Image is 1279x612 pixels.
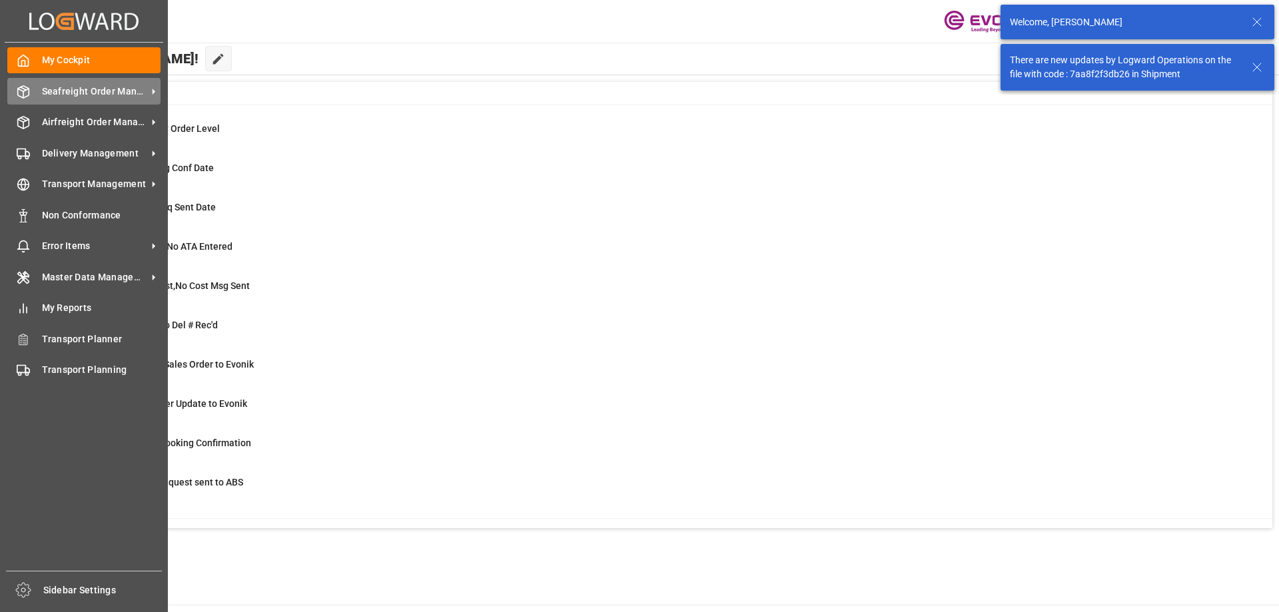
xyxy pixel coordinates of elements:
[69,240,1256,268] a: 14ETA > 10 Days , No ATA EnteredShipment
[69,515,1256,543] a: 4Main-Leg Shipment # Error
[944,10,1031,33] img: Evonik-brand-mark-Deep-Purple-RGB.jpeg_1700498283.jpeg
[102,438,251,448] span: ABS: Missing Booking Confirmation
[69,475,1256,503] a: 0Pending Bkg Request sent to ABSShipment
[42,332,161,346] span: Transport Planner
[7,357,161,383] a: Transport Planning
[7,202,161,228] a: Non Conformance
[69,122,1256,150] a: 0MOT Missing at Order LevelSales Order-IVPO
[69,161,1256,189] a: 33ABS: No Init Bkg Conf DateShipment
[7,295,161,321] a: My Reports
[42,115,147,129] span: Airfreight Order Management
[42,85,147,99] span: Seafreight Order Management
[102,280,250,291] span: ETD>3 Days Past,No Cost Msg Sent
[69,279,1256,307] a: 31ETD>3 Days Past,No Cost Msg SentShipment
[102,477,243,487] span: Pending Bkg Request sent to ABS
[7,326,161,352] a: Transport Planner
[1010,15,1239,29] div: Welcome, [PERSON_NAME]
[42,177,147,191] span: Transport Management
[42,239,147,253] span: Error Items
[42,147,147,160] span: Delivery Management
[55,46,199,71] span: Hello [PERSON_NAME]!
[42,301,161,315] span: My Reports
[69,436,1256,464] a: 16ABS: Missing Booking ConfirmationShipment
[42,270,147,284] span: Master Data Management
[69,358,1256,386] a: 1Error on Initial Sales Order to EvonikShipment
[102,398,247,409] span: Error Sales Order Update to Evonik
[7,47,161,73] a: My Cockpit
[69,318,1256,346] a: 5ETD < 3 Days,No Del # Rec'dShipment
[42,363,161,377] span: Transport Planning
[1010,53,1239,81] div: There are new updates by Logward Operations on the file with code : 7aa8f2f3db26 in Shipment
[102,359,254,370] span: Error on Initial Sales Order to Evonik
[69,200,1256,228] a: 0ABS: No Bkg Req Sent DateShipment
[42,53,161,67] span: My Cockpit
[42,208,161,222] span: Non Conformance
[69,397,1256,425] a: 0Error Sales Order Update to EvonikShipment
[43,583,163,597] span: Sidebar Settings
